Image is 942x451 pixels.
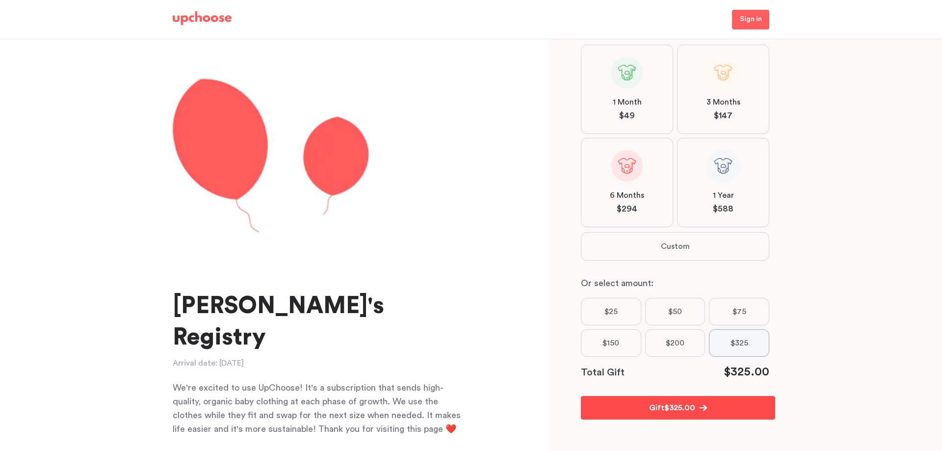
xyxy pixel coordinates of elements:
p: Gift [649,402,664,414]
div: $ 325.00 [724,365,769,380]
p: Or select amount: [581,276,769,290]
div: We're excited to use UpChoose! It's a subscription that sends high-quality, organic baby clothing... [173,381,463,436]
span: $ 147 [714,110,733,122]
p: Arrival date: [173,357,217,369]
p: Total Gift [581,365,625,380]
label: $150 [581,329,641,357]
button: Gift$325.00 [581,396,775,420]
span: 6 Months [610,189,644,201]
label: $75 [709,298,769,325]
span: $ 588 [713,203,733,215]
span: $ 49 [619,110,635,122]
span: 3 Months [706,96,740,108]
img: Luyen registry [173,79,369,233]
label: $200 [645,329,706,357]
time: [DATE] [219,357,244,369]
span: 1 Year [713,189,734,201]
span: $ [731,337,735,349]
h1: [PERSON_NAME]'s Registry [173,291,463,353]
button: Custom [581,233,769,260]
span: $ 294 [617,203,637,215]
label: $25 [581,298,641,325]
img: UpChoose [173,11,232,25]
p: Sign in [740,14,762,26]
span: $ 325.00 [664,402,695,414]
span: 1 Month [613,96,642,108]
a: UpChoose [173,11,232,29]
label: $50 [645,298,706,325]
